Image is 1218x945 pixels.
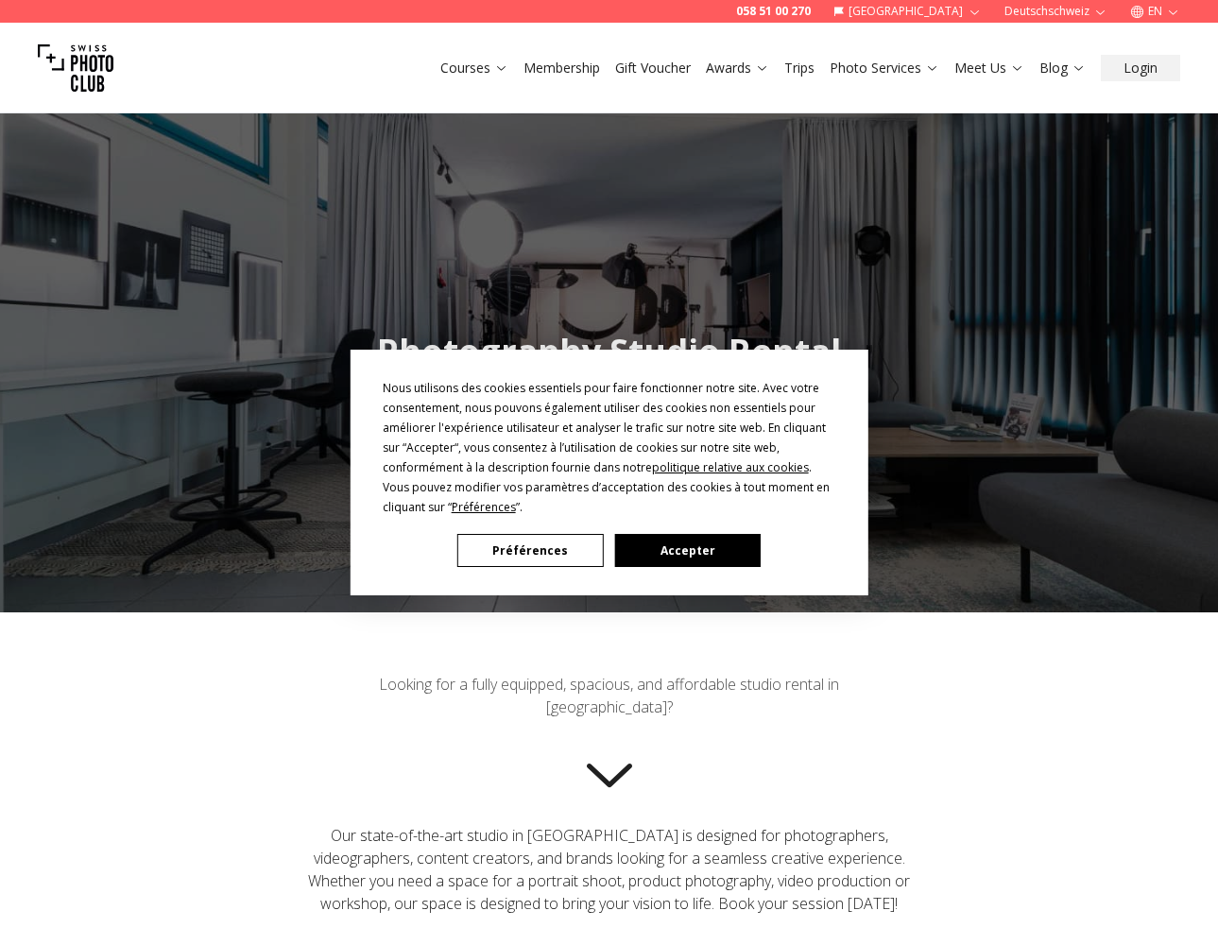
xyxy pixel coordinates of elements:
[350,350,867,595] div: Cookie Consent Prompt
[383,378,836,517] div: Nous utilisons des cookies essentiels pour faire fonctionner notre site. Avec votre consentement,...
[452,499,516,515] span: Préférences
[457,534,603,567] button: Préférences
[652,459,809,475] span: politique relative aux cookies
[614,534,760,567] button: Accepter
